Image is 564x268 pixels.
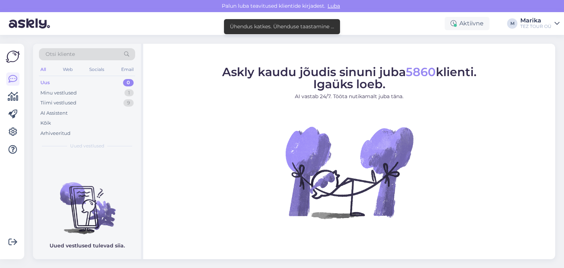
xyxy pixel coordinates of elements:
div: Socials [88,65,106,74]
div: Uus [40,79,50,86]
div: Marika [520,18,552,24]
img: Askly Logo [6,50,20,64]
a: MarikaTEZ TOUR OÜ [520,18,560,29]
div: Web [61,65,74,74]
div: Aktiivne [445,17,489,30]
div: Ühendus katkes. Ühenduse taastamine ... [230,23,334,31]
div: AI Assistent [40,110,68,117]
div: 0 [123,79,134,86]
div: 9 [123,99,134,107]
div: Kõik [40,119,51,127]
div: TEZ TOUR OÜ [520,24,552,29]
div: Tiimi vestlused [40,99,76,107]
span: 5860 [406,64,436,79]
span: Otsi kliente [46,50,75,58]
img: No Chat active [283,106,415,238]
p: AI vastab 24/7. Tööta nutikamalt juba täna. [222,92,477,100]
span: Askly kaudu jõudis sinuni juba klienti. Igaüks loeb. [222,64,477,91]
img: No chats [33,169,141,235]
span: Uued vestlused [70,143,104,149]
p: Uued vestlused tulevad siia. [50,242,125,250]
span: Luba [325,3,342,9]
div: All [39,65,47,74]
div: Email [120,65,135,74]
div: 1 [124,89,134,97]
div: Minu vestlused [40,89,77,97]
div: Arhiveeritud [40,130,70,137]
div: M [507,18,517,29]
